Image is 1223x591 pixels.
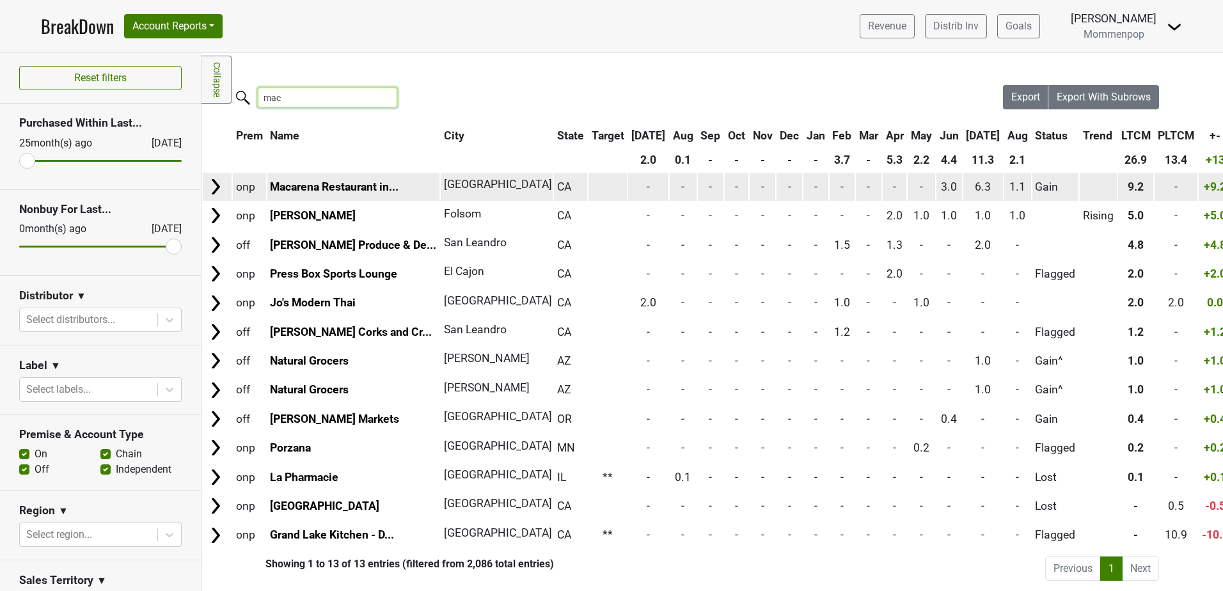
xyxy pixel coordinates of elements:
span: - [788,209,791,222]
span: - [735,354,738,367]
th: 2.1 [1004,148,1031,171]
td: onp [233,260,266,287]
td: onp [233,202,266,230]
button: Account Reports [124,14,223,38]
span: - [647,239,650,251]
th: - [803,148,828,171]
span: - [867,383,870,396]
span: 0.4 [941,413,957,425]
span: - [761,326,764,338]
span: - [709,296,712,309]
span: - [681,180,684,193]
img: Arrow right [206,264,225,283]
span: 1.5 [834,239,850,251]
th: Target: activate to sort column ascending [588,124,627,147]
td: Rising [1080,202,1117,230]
span: - [735,296,738,309]
span: - [788,383,791,396]
img: Arrow right [206,496,225,516]
span: [GEOGRAPHIC_DATA] [444,178,552,191]
th: Aug: activate to sort column ascending [1004,124,1031,147]
a: Revenue [860,14,915,38]
span: - [840,267,844,280]
span: 0.4 [1128,413,1144,425]
a: Natural Grocers [270,354,349,367]
th: Jun: activate to sort column ascending [936,124,962,147]
h3: Premise & Account Type [19,428,182,441]
td: onp [233,173,266,200]
span: - [735,383,738,396]
a: Jo's Modern Thai [270,296,356,309]
span: 1.0 [913,209,929,222]
span: - [647,383,650,396]
span: CA [557,180,571,193]
h3: Region [19,504,55,517]
span: - [814,209,817,222]
th: - [698,148,724,171]
span: - [893,383,896,396]
span: - [867,354,870,367]
a: [GEOGRAPHIC_DATA] [270,500,379,512]
img: Arrow right [206,322,225,342]
th: PLTCM: activate to sort column ascending [1155,124,1197,147]
span: 2.0 [975,239,991,251]
td: Gain^ [1032,347,1079,375]
div: 25 month(s) ago [19,136,121,151]
td: off [233,347,266,375]
th: Feb: activate to sort column ascending [830,124,855,147]
span: - [920,267,923,280]
img: Arrow right [206,409,225,429]
span: ▼ [76,288,86,304]
span: - [681,383,684,396]
th: Apr: activate to sort column ascending [883,124,907,147]
h3: Distributor [19,289,73,303]
th: Jan: activate to sort column ascending [803,124,828,147]
span: ▼ [97,573,107,588]
span: El Cajon [444,265,484,278]
td: Gain [1032,173,1079,200]
span: 1.2 [834,326,850,338]
label: On [35,446,47,462]
td: Gain^ [1032,376,1079,404]
span: - [814,326,817,338]
span: - [647,209,650,222]
span: - [947,354,951,367]
span: Trend [1083,129,1112,142]
span: Mommenpop [1084,28,1144,40]
span: - [893,296,896,309]
span: - [814,383,817,396]
th: 2.2 [908,148,935,171]
div: [DATE] [140,136,182,151]
h3: Sales Territory [19,574,93,587]
span: - [1016,267,1019,280]
th: Nov: activate to sort column ascending [750,124,776,147]
span: - [788,354,791,367]
span: - [709,267,712,280]
label: Off [35,462,49,477]
a: Goals [997,14,1040,38]
span: - [735,180,738,193]
span: - [1174,354,1178,367]
span: - [647,354,650,367]
span: 1.0 [1128,383,1144,396]
span: - [681,326,684,338]
span: Export [1011,91,1040,103]
img: Arrow right [206,468,225,487]
span: - [761,267,764,280]
a: [PERSON_NAME] [270,209,356,222]
span: - [867,239,870,251]
th: &nbsp;: activate to sort column ascending [203,124,232,147]
span: - [1016,413,1019,425]
span: - [709,354,712,367]
span: [GEOGRAPHIC_DATA] [444,410,552,423]
span: 2.0 [1128,296,1144,309]
span: - [893,354,896,367]
img: Arrow right [206,206,225,225]
th: Jul: activate to sort column ascending [963,124,1004,147]
span: - [735,326,738,338]
span: ▼ [51,358,61,374]
td: Flagged [1032,318,1079,345]
span: - [1016,383,1019,396]
span: 5.0 [1128,209,1144,222]
span: 2.0 [1128,267,1144,280]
